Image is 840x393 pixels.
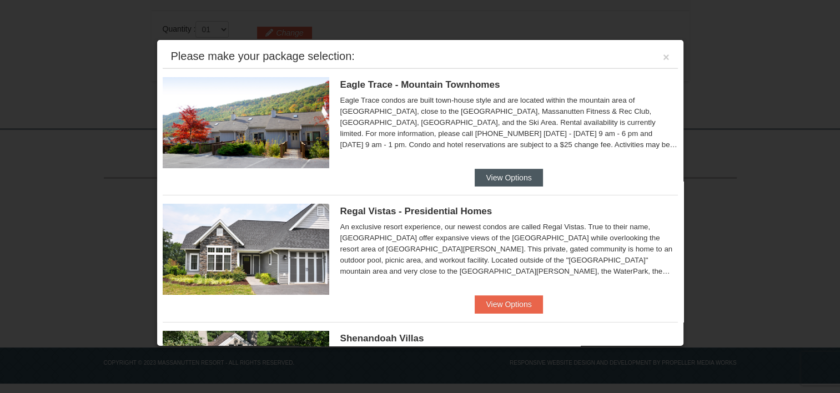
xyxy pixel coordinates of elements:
[163,204,329,295] img: 19218991-1-902409a9.jpg
[340,206,492,216] span: Regal Vistas - Presidential Homes
[340,95,678,150] div: Eagle Trace condos are built town-house style and are located within the mountain area of [GEOGRA...
[163,77,329,168] img: 19218983-1-9b289e55.jpg
[475,169,542,187] button: View Options
[171,51,355,62] div: Please make your package selection:
[663,52,670,63] button: ×
[340,221,678,277] div: An exclusive resort experience, our newest condos are called Regal Vistas. True to their name, [G...
[340,79,500,90] span: Eagle Trace - Mountain Townhomes
[340,333,424,344] span: Shenandoah Villas
[475,295,542,313] button: View Options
